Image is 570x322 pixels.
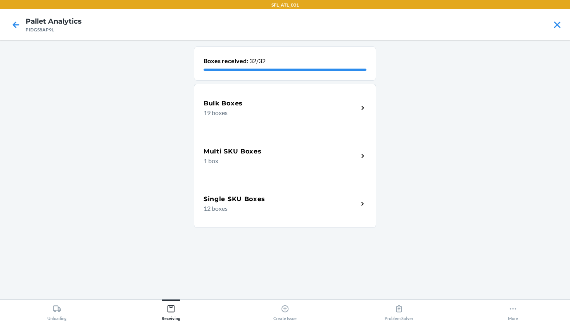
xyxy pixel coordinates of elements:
[204,108,352,117] p: 19 boxes
[114,300,228,321] button: Receiving
[228,300,342,321] button: Create Issue
[204,99,243,108] h5: Bulk Boxes
[204,156,352,165] p: 1 box
[194,132,376,180] a: Multi SKU Boxes1 box
[385,301,413,321] div: Problem Solver
[47,301,67,321] div: Unloading
[204,195,265,204] h5: Single SKU Boxes
[26,26,82,33] div: PIDGS8AP9L
[508,301,518,321] div: More
[194,84,376,132] a: Bulk Boxes19 boxes
[204,204,352,213] p: 12 boxes
[271,2,299,9] p: SFL_ATL_001
[456,300,570,321] button: More
[162,301,180,321] div: Receiving
[204,56,366,65] p: 32/32
[204,147,262,156] h5: Multi SKU Boxes
[26,16,82,26] h4: Pallet Analytics
[273,301,297,321] div: Create Issue
[342,300,456,321] button: Problem Solver
[204,57,248,64] b: Boxes received:
[194,180,376,228] a: Single SKU Boxes12 boxes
